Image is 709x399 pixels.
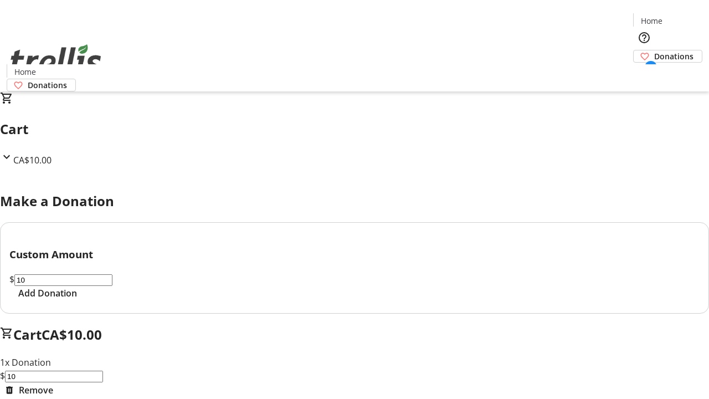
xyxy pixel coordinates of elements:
h3: Custom Amount [9,247,700,262]
span: Donations [28,79,67,91]
span: Home [14,66,36,78]
button: Help [633,27,655,49]
a: Donations [7,79,76,91]
span: Home [641,15,662,27]
a: Home [7,66,43,78]
button: Cart [633,63,655,85]
span: CA$10.00 [42,325,102,344]
img: Orient E2E Organization lSYSmkcoBg's Logo [7,32,105,88]
span: Remove [19,383,53,397]
a: Home [634,15,669,27]
span: CA$10.00 [13,154,52,166]
span: $ [9,273,14,285]
button: Add Donation [9,287,86,300]
a: Donations [633,50,702,63]
input: Donation Amount [5,371,103,382]
input: Donation Amount [14,274,112,286]
span: Donations [654,50,693,62]
span: Add Donation [18,287,77,300]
